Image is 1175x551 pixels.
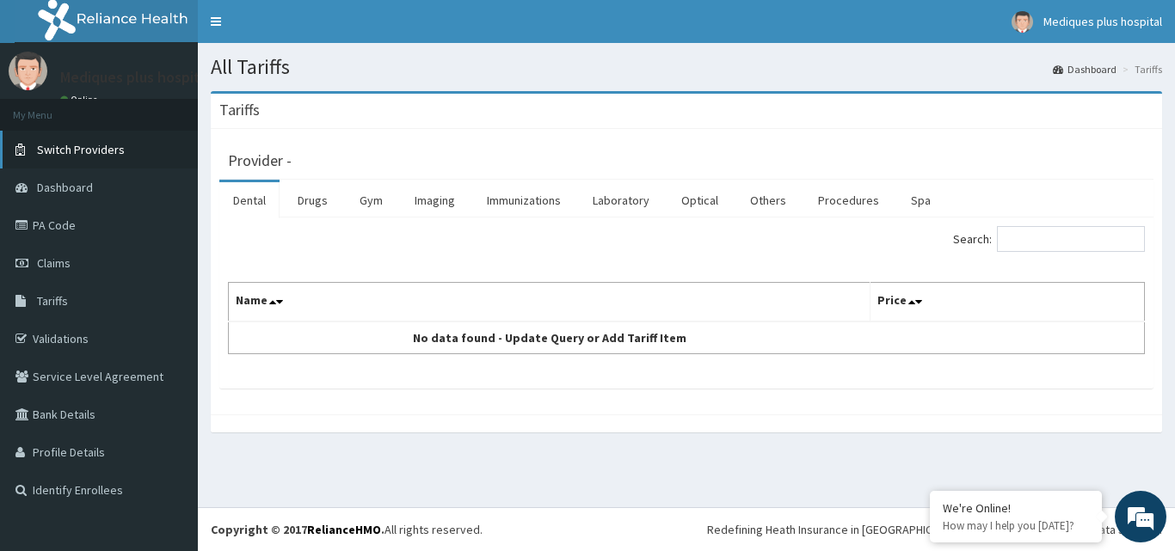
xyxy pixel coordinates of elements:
[9,52,47,90] img: User Image
[736,182,800,218] a: Others
[943,500,1089,516] div: We're Online!
[284,182,341,218] a: Drugs
[897,182,944,218] a: Spa
[707,521,1162,538] div: Redefining Heath Insurance in [GEOGRAPHIC_DATA] using Telemedicine and Data Science!
[1012,11,1033,33] img: User Image
[37,142,125,157] span: Switch Providers
[60,70,212,85] p: Mediques plus hospital
[219,102,260,118] h3: Tariffs
[997,226,1145,252] input: Search:
[804,182,893,218] a: Procedures
[228,153,292,168] h3: Provider -
[211,56,1162,78] h1: All Tariffs
[37,180,93,195] span: Dashboard
[229,283,870,322] th: Name
[229,321,870,354] td: No data found - Update Query or Add Tariff Item
[667,182,732,218] a: Optical
[953,226,1145,252] label: Search:
[1043,14,1162,29] span: Mediques plus hospital
[219,182,280,218] a: Dental
[37,293,68,309] span: Tariffs
[943,518,1089,533] p: How may I help you today?
[37,255,71,271] span: Claims
[401,182,469,218] a: Imaging
[870,283,1145,322] th: Price
[307,522,381,537] a: RelianceHMO
[346,182,397,218] a: Gym
[473,182,575,218] a: Immunizations
[211,522,384,537] strong: Copyright © 2017 .
[60,94,102,106] a: Online
[1053,62,1117,77] a: Dashboard
[579,182,663,218] a: Laboratory
[198,507,1175,551] footer: All rights reserved.
[1118,62,1162,77] li: Tariffs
